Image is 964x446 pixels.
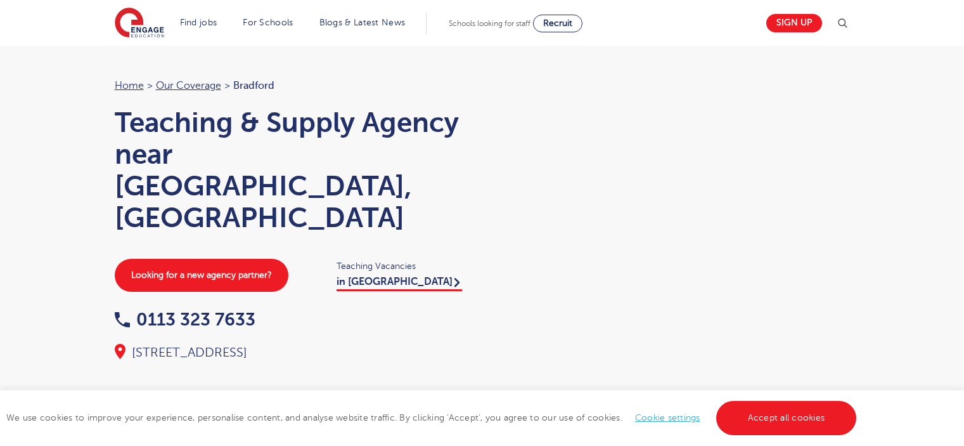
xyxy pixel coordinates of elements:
a: 0113 323 7633 [115,310,255,329]
div: [STREET_ADDRESS] [115,344,470,362]
a: For Schools [243,18,293,27]
a: Recruit [533,15,582,32]
a: Sign up [766,14,822,32]
a: Looking for a new agency partner? [115,259,288,292]
a: Find jobs [180,18,217,27]
span: > [147,80,153,91]
a: in [GEOGRAPHIC_DATA] [337,276,462,291]
a: Blogs & Latest News [319,18,406,27]
span: We use cookies to improve your experience, personalise content, and analyse website traffic. By c... [6,413,859,423]
h1: Teaching & Supply Agency near [GEOGRAPHIC_DATA], [GEOGRAPHIC_DATA] [115,107,470,233]
span: Teaching Vacancies [337,259,470,273]
span: Recruit [543,18,572,28]
span: > [224,80,230,91]
a: Accept all cookies [716,401,857,435]
span: Bradford [233,80,274,91]
img: Engage Education [115,8,164,39]
a: Cookie settings [635,413,700,423]
span: Schools looking for staff [449,19,530,28]
nav: breadcrumb [115,77,470,94]
a: Our coverage [156,80,221,91]
a: Home [115,80,144,91]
